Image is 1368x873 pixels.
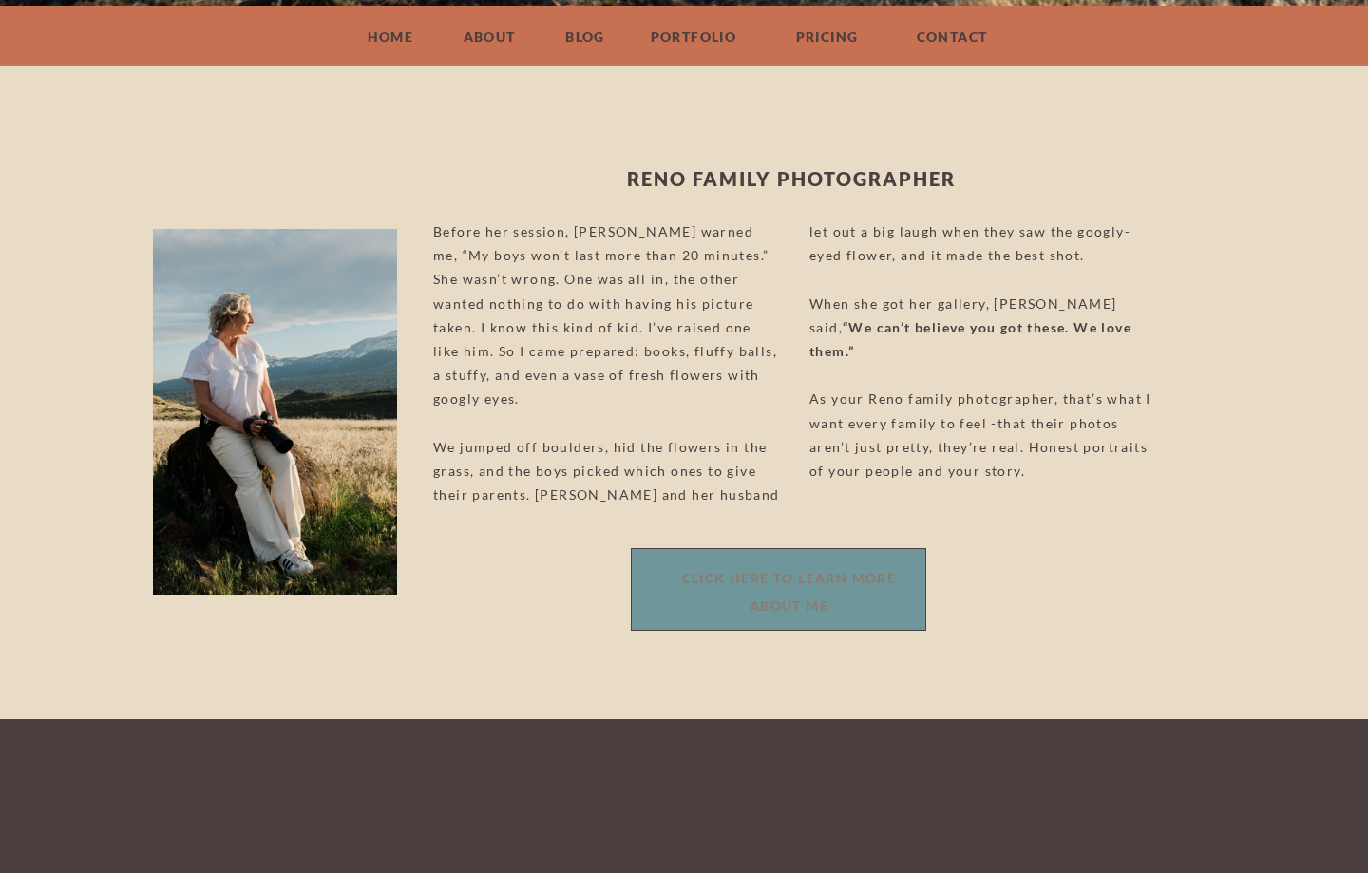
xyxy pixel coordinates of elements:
a: HOME [351,25,429,43]
a: ABOUT [453,25,525,43]
p: Before her session, [PERSON_NAME] warned me, “My boys won’t last more than 20 minutes.” She wasn’... [433,219,1157,583]
a: BLOG [550,25,620,43]
a: PORTFOLIO [644,25,743,43]
a: click here to learn more about me [667,564,911,615]
a: Pricing [771,25,883,43]
a: CONTACT [895,25,1009,43]
b: “We can’t believe you got these. We love them.” [809,319,1131,359]
h1: Reno Family Photographer [506,161,1076,196]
